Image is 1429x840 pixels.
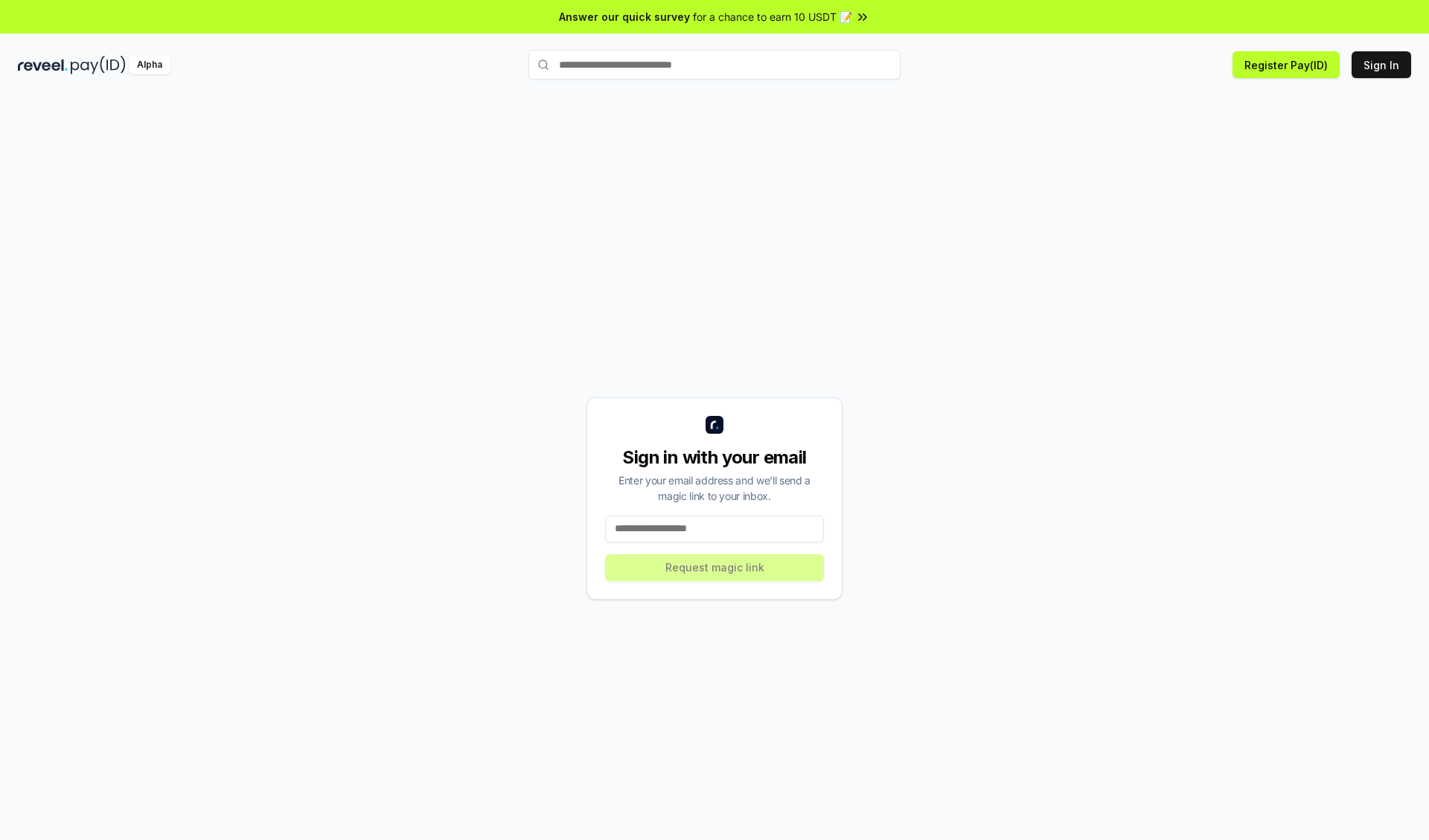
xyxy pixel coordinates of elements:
button: Sign In [1352,51,1411,78]
button: Register Pay(ID) [1233,51,1340,78]
img: pay_id [71,56,126,74]
span: Answer our quick survey [559,9,690,25]
div: Enter your email address and we’ll send a magic link to your inbox. [605,472,824,504]
img: reveel_dark [18,56,68,74]
span: for a chance to earn 10 USDT 📝 [693,9,852,25]
div: Alpha [129,56,170,74]
img: logo_small [706,416,723,434]
div: Sign in with your email [605,446,824,469]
